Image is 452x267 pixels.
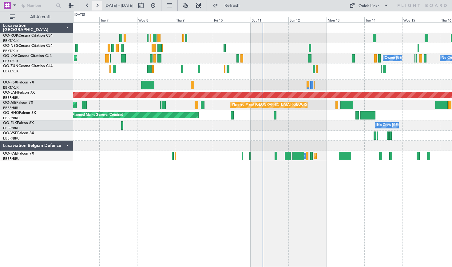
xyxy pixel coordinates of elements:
div: Mon 13 [327,17,364,22]
a: OO-ELKFalcon 8X [3,121,34,125]
div: Planned Maint Geneva (Cointrin) [72,111,123,120]
a: EBBR/BRU [3,116,20,120]
a: EBKT/KJK [3,85,18,90]
a: EBBR/BRU [3,95,20,100]
a: EBBR/BRU [3,156,20,161]
span: OO-NSG [3,44,18,48]
a: OO-ZUNCessna Citation CJ4 [3,64,53,68]
span: OO-HHO [3,111,19,115]
a: OO-FAEFalcon 7X [3,152,34,156]
a: EBBR/BRU [3,106,20,110]
a: EBKT/KJK [3,49,18,53]
a: OO-NSGCessna Citation CJ4 [3,44,53,48]
a: EBKT/KJK [3,69,18,74]
div: Wed 15 [402,17,440,22]
span: OO-FSX [3,81,17,84]
a: OO-AIEFalcon 7X [3,101,33,105]
input: Trip Number [19,1,54,10]
div: Planned Maint [GEOGRAPHIC_DATA] ([GEOGRAPHIC_DATA]) [232,100,329,110]
a: EBKT/KJK [3,59,18,63]
div: Tue 7 [99,17,137,22]
a: EBKT/KJK [3,38,18,43]
div: Quick Links [359,3,379,9]
div: Fri 10 [213,17,251,22]
div: Sun 12 [288,17,326,22]
button: Quick Links [346,1,392,10]
span: OO-FAE [3,152,17,156]
div: Thu 9 [175,17,213,22]
span: OO-ELK [3,121,17,125]
div: Wed 8 [137,17,175,22]
div: [DATE] [74,12,85,18]
a: OO-LAHFalcon 7X [3,91,35,95]
div: Tue 14 [364,17,402,22]
button: Refresh [210,1,247,10]
span: OO-LAH [3,91,18,95]
span: All Aircraft [16,15,65,19]
span: OO-AIE [3,101,16,105]
div: Sat 11 [251,17,288,22]
div: Mon 6 [61,17,99,22]
div: Planned Maint Melsbroek Air Base [315,151,369,160]
a: OO-ROKCessna Citation CJ4 [3,34,53,38]
span: Refresh [219,3,245,8]
span: OO-ZUN [3,64,18,68]
button: All Aircraft [7,12,67,22]
a: OO-HHOFalcon 8X [3,111,36,115]
a: OO-LXACessna Citation CJ4 [3,54,52,58]
div: Planned Maint Kortrijk-[GEOGRAPHIC_DATA] [76,54,147,63]
span: [DATE] - [DATE] [105,3,133,8]
span: OO-LXA [3,54,18,58]
span: OO-VSF [3,131,17,135]
a: EBBR/BRU [3,126,20,131]
a: EBBR/BRU [3,136,20,141]
span: OO-ROK [3,34,18,38]
a: OO-FSXFalcon 7X [3,81,34,84]
a: OO-VSFFalcon 8X [3,131,34,135]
